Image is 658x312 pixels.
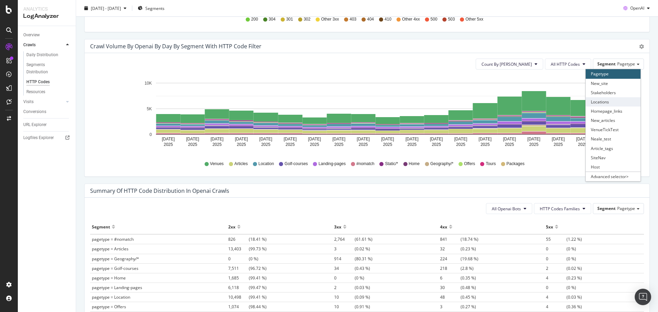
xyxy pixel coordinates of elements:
[228,304,249,310] span: 1,074
[82,3,129,14] button: [DATE] - [DATE]
[318,161,345,167] span: Landing-pages
[546,221,553,232] div: 5xx
[186,137,199,141] text: [DATE]
[23,121,47,128] div: URL Explorer
[188,142,197,147] text: 2025
[545,59,591,70] button: All HTTP Codes
[505,142,514,147] text: 2025
[228,285,249,290] span: 6,118
[476,59,543,70] button: Count By [PERSON_NAME]
[546,246,576,252] span: (0 %)
[334,246,370,252] span: (0.02 %)
[440,246,461,252] span: 32
[334,221,341,232] div: 3xx
[26,88,45,96] div: Resources
[546,275,566,281] span: 4
[210,137,223,141] text: [DATE]
[586,153,641,162] div: SiteNav
[334,246,355,252] span: 3
[367,16,374,22] span: 404
[23,32,40,39] div: Overview
[147,107,152,111] text: 5K
[284,137,297,141] text: [DATE]
[454,137,467,141] text: [DATE]
[546,304,566,310] span: 4
[546,304,582,310] span: (0.36 %)
[440,285,476,290] span: (0.48 %)
[251,16,258,22] span: 200
[135,3,167,14] button: Segments
[23,5,70,12] div: Analytics
[26,51,58,59] div: Daily Distribution
[145,81,152,86] text: 10K
[448,16,455,22] span: 503
[334,265,355,271] span: 34
[26,88,71,96] a: Resources
[212,142,222,147] text: 2025
[23,134,71,141] a: Logfiles Explorer
[546,236,566,242] span: 55
[237,142,246,147] text: 2025
[432,142,441,147] text: 2025
[334,265,370,271] span: (0.43 %)
[145,5,164,11] span: Segments
[597,205,616,211] span: Segment
[23,12,70,20] div: LogAnalyzer
[586,172,641,181] div: Advanced selector >
[91,5,121,11] span: [DATE] - [DATE]
[486,161,496,167] span: Tours
[286,16,293,22] span: 301
[527,137,540,141] text: [DATE]
[440,304,461,310] span: 3
[381,137,394,141] text: [DATE]
[546,256,576,262] span: (0 %)
[578,142,587,147] text: 2025
[440,221,447,232] div: 4xx
[546,294,566,300] span: 4
[383,142,392,147] text: 2025
[334,285,355,290] span: 2
[359,142,368,147] text: 2025
[334,275,364,281] span: (0 %)
[26,61,64,76] div: Segments Distribution
[228,275,249,281] span: 1,685
[586,69,641,78] div: Pagetype
[90,43,261,50] div: Crawl Volume by openai by Day by Segment with HTTP Code Filter
[357,137,370,141] text: [DATE]
[321,16,339,22] span: Other 3xx
[228,246,267,252] span: (99.73 %)
[334,236,373,242] span: (61.61 %)
[90,75,639,154] svg: A chart.
[440,275,461,281] span: 6
[586,116,641,125] div: New_articles
[546,246,566,252] span: 0
[402,16,420,22] span: Other 4xx
[23,108,71,115] a: Conversions
[334,256,355,262] span: 914
[456,142,465,147] text: 2025
[258,161,274,167] span: Location
[269,16,276,22] span: 304
[26,78,71,86] a: HTTP Codes
[235,137,248,141] text: [DATE]
[23,98,64,105] a: Visits
[586,79,641,88] div: New_site
[503,137,516,141] text: [DATE]
[482,61,532,67] span: Count By Day
[228,236,267,242] span: (18.41 %)
[576,137,589,141] text: [DATE]
[334,304,355,310] span: 10
[486,203,532,214] button: All Openai Bots
[586,97,641,107] div: Locations
[440,265,474,271] span: (2.8 %)
[334,294,355,300] span: 10
[385,16,391,22] span: 410
[310,142,319,147] text: 2025
[465,16,483,22] span: Other 5xx
[529,142,538,147] text: 2025
[23,108,46,115] div: Conversions
[597,61,616,67] span: Segment
[228,246,249,252] span: 13,403
[162,137,175,141] text: [DATE]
